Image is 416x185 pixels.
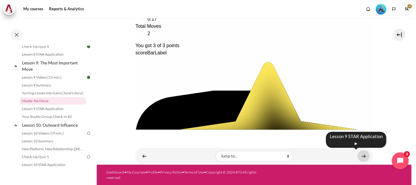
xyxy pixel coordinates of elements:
a: Lesson 10 STAR Application [20,161,86,168]
img: To do [86,131,91,136]
img: Done [86,44,91,49]
a: Profile [147,170,158,174]
a: Dashboard [106,170,124,174]
a: ◄ Turning Losses into Gains (June's story) [138,150,151,162]
span: Collapse [13,122,19,128]
a: Lesson 9: The Most Important Move [21,59,86,73]
a: Level #3 [373,3,389,15]
a: Lesson 10: Outward Influence [21,121,86,129]
img: Architeck [5,5,13,14]
a: Lesson 9 Summary [20,82,86,89]
a: Lesson 10 Summary [20,138,86,145]
a: Master the Move [20,97,86,105]
a: Your Buddy Group Check-In #2 [20,113,86,120]
a: Turning Losses into Gains (June's story) [20,89,86,97]
a: My courses [21,3,45,15]
img: To do [86,154,91,160]
a: Lesson 9 STAR Application [20,105,86,112]
a: My Courses [126,170,145,174]
img: Level #3 [376,4,386,15]
a: New Platform, New Relationship ([PERSON_NAME]'s Story) [20,145,86,153]
div: Level #3 [376,3,386,15]
a: Check-Up Quiz 4 [20,43,86,50]
button: Languages [389,5,398,14]
a: Lesson 10 Videos (19 min.) [20,130,86,137]
a: User menu [401,3,413,15]
div: Lesson 9 STAR Application ► [326,132,386,148]
a: Terms of Use [184,170,204,174]
a: Privacy Policy [160,170,182,174]
div: Show notification window with no new notifications [364,5,373,14]
img: Done [86,75,91,80]
div: • • • • • [106,170,267,180]
a: Architeck Architeck [3,3,18,15]
span: SL [401,3,413,15]
a: Lesson 9 Videos (13 min.) [20,74,86,81]
span: Collapse [13,63,19,69]
a: Reports & Analytics [47,3,86,15]
a: Lesson 8 STAR Application [20,51,86,58]
a: Check-Up Quiz 5 [20,153,86,161]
